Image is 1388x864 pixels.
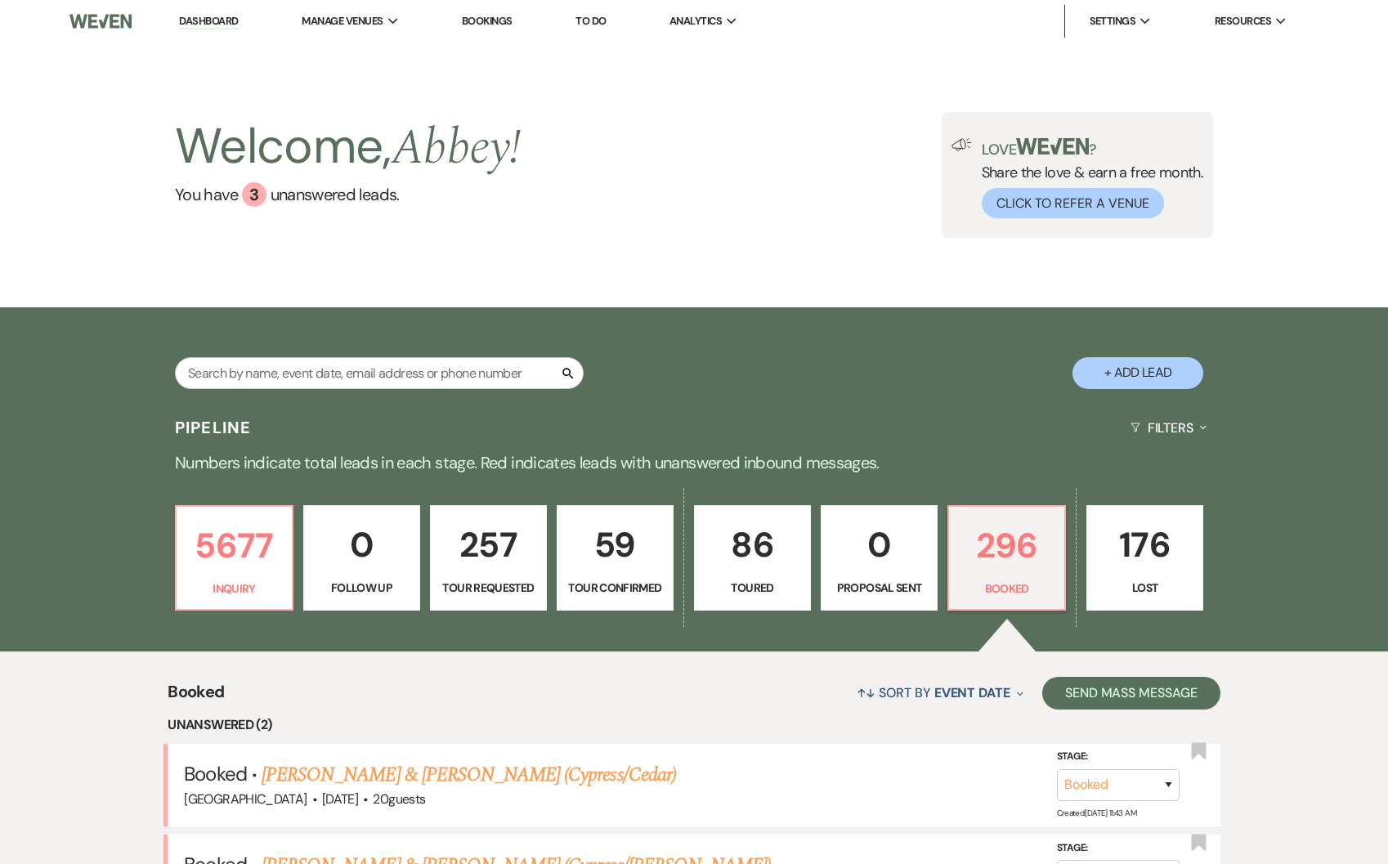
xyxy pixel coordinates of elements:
[959,580,1054,598] p: Booked
[184,790,307,808] span: [GEOGRAPHIC_DATA]
[1016,138,1089,154] img: weven-logo-green.svg
[1057,839,1180,857] label: Stage:
[168,679,224,714] span: Booked
[972,138,1204,218] div: Share the love & earn a free month.
[302,13,383,29] span: Manage Venues
[1097,579,1193,597] p: Lost
[669,13,722,29] span: Analytics
[175,112,521,182] h2: Welcome,
[314,517,410,572] p: 0
[947,505,1066,611] a: 296Booked
[951,138,972,151] img: loud-speaker-illustration.svg
[69,4,132,38] img: Weven Logo
[1086,505,1203,611] a: 176Lost
[567,579,663,597] p: Tour Confirmed
[934,684,1010,701] span: Event Date
[462,14,513,28] a: Bookings
[179,14,238,29] a: Dashboard
[831,579,927,597] p: Proposal Sent
[557,505,674,611] a: 59Tour Confirmed
[168,714,1220,736] li: Unanswered (2)
[1042,677,1220,710] button: Send Mass Message
[430,505,547,611] a: 257Tour Requested
[242,182,266,207] div: 3
[694,505,811,611] a: 86Toured
[322,790,358,808] span: [DATE]
[303,505,420,611] a: 0Follow Up
[850,671,1030,714] button: Sort By Event Date
[1072,357,1203,389] button: + Add Lead
[959,518,1054,573] p: 296
[186,580,282,598] p: Inquiry
[175,505,293,611] a: 5677Inquiry
[1097,517,1193,572] p: 176
[982,188,1164,218] button: Click to Refer a Venue
[175,357,584,389] input: Search by name, event date, email address or phone number
[982,138,1204,157] p: Love ?
[1124,406,1213,450] button: Filters
[857,684,876,701] span: ↑↓
[184,761,246,786] span: Booked
[821,505,938,611] a: 0Proposal Sent
[186,518,282,573] p: 5677
[705,517,800,572] p: 86
[175,182,521,207] a: You have 3 unanswered leads.
[1215,13,1271,29] span: Resources
[1057,748,1180,766] label: Stage:
[392,110,521,186] span: Abbey !
[1090,13,1136,29] span: Settings
[373,790,425,808] span: 20 guests
[105,450,1283,476] p: Numbers indicate total leads in each stage. Red indicates leads with unanswered inbound messages.
[1057,808,1136,818] span: Created: [DATE] 11:43 AM
[705,579,800,597] p: Toured
[441,517,536,572] p: 257
[262,760,676,790] a: [PERSON_NAME] & [PERSON_NAME] (Cypress/Cedar)
[314,579,410,597] p: Follow Up
[175,416,252,439] h3: Pipeline
[441,579,536,597] p: Tour Requested
[575,14,606,28] a: To Do
[567,517,663,572] p: 59
[831,517,927,572] p: 0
